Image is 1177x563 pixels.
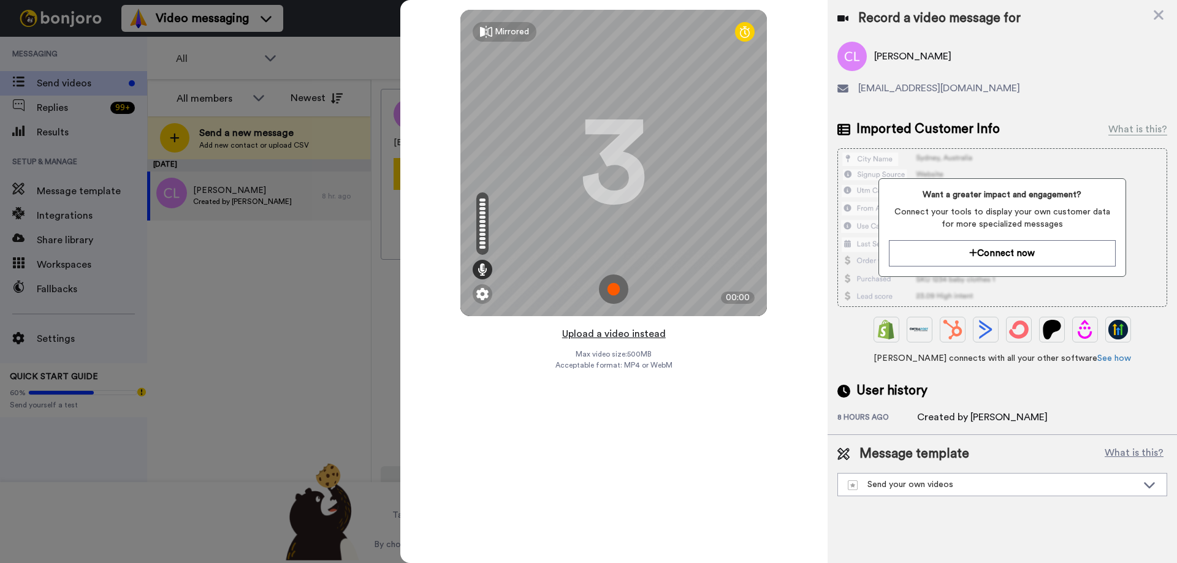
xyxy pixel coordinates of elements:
div: Send your own videos [848,478,1137,491]
div: Created by [PERSON_NAME] [917,410,1048,425]
img: GoHighLevel [1108,320,1128,339]
img: Drip [1075,320,1095,339]
span: Want a greater impact and engagement? [889,189,1115,201]
div: What is this? [1108,122,1167,137]
img: demo-template.svg [848,480,858,490]
span: Acceptable format: MP4 or WebM [555,360,672,370]
img: Shopify [877,320,896,339]
span: Imported Customer Info [856,120,1000,138]
div: 3 [580,117,647,209]
img: ConvertKit [1009,320,1029,339]
img: Patreon [1042,320,1062,339]
span: Connect your tools to display your own customer data for more specialized messages [889,206,1115,230]
img: Ontraport [910,320,929,339]
div: 00:00 [721,292,755,304]
img: Hubspot [943,320,962,339]
a: See how [1097,354,1131,363]
button: Upload a video instead [558,326,669,342]
div: 8 hours ago [837,412,917,425]
img: ActiveCampaign [976,320,996,339]
span: Max video size: 500 MB [576,349,652,359]
button: What is this? [1101,445,1167,463]
span: Message template [859,445,969,463]
img: ic_gear.svg [476,288,489,300]
img: ic_record_start.svg [599,274,628,304]
span: [PERSON_NAME] connects with all your other software [837,352,1167,365]
span: [EMAIL_ADDRESS][DOMAIN_NAME] [858,81,1020,96]
span: User history [856,382,928,400]
button: Connect now [889,240,1115,266]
